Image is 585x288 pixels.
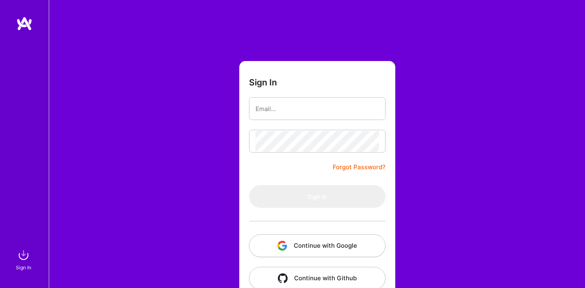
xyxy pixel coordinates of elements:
img: sign in [15,247,32,263]
img: logo [16,16,32,31]
a: Forgot Password? [333,162,386,172]
button: Sign In [249,185,386,208]
img: icon [277,241,287,251]
h3: Sign In [249,77,277,87]
div: Sign In [16,263,31,272]
input: Email... [256,98,379,119]
a: sign inSign In [17,247,32,272]
button: Continue with Google [249,234,386,257]
img: icon [278,273,288,283]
